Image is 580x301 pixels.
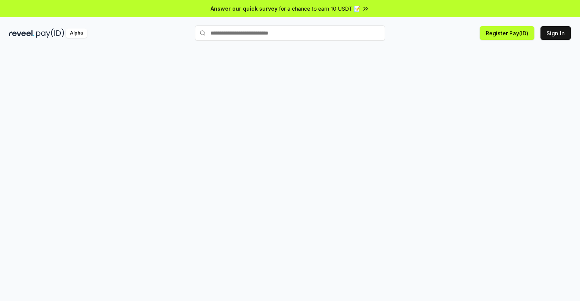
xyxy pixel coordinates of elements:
[480,26,534,40] button: Register Pay(ID)
[279,5,360,13] span: for a chance to earn 10 USDT 📝
[36,28,64,38] img: pay_id
[211,5,277,13] span: Answer our quick survey
[66,28,87,38] div: Alpha
[9,28,35,38] img: reveel_dark
[540,26,571,40] button: Sign In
